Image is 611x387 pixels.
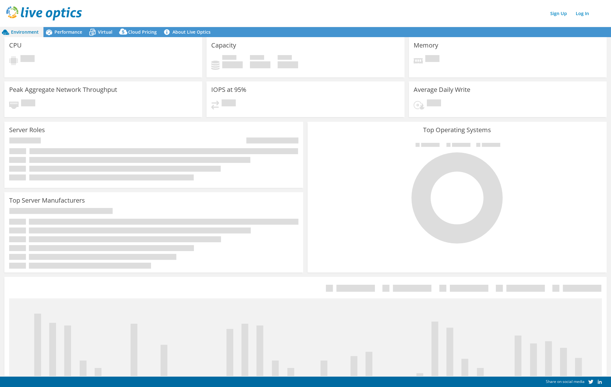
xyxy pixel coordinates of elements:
[546,379,585,384] span: Share on social media
[98,29,112,35] span: Virtual
[414,86,470,93] h3: Average Daily Write
[161,27,215,37] a: About Live Optics
[11,29,39,35] span: Environment
[222,55,236,61] span: Used
[278,61,298,68] h4: 0 GiB
[9,42,22,49] h3: CPU
[250,55,264,61] span: Free
[211,86,246,93] h3: IOPS at 95%
[222,61,243,68] h4: 0 GiB
[222,99,236,108] span: Pending
[54,29,82,35] span: Performance
[128,29,157,35] span: Cloud Pricing
[211,42,236,49] h3: Capacity
[547,9,570,18] a: Sign Up
[427,99,441,108] span: Pending
[414,42,438,49] h3: Memory
[6,6,82,20] img: live_optics_svg.svg
[425,55,439,64] span: Pending
[573,9,592,18] a: Log In
[9,197,85,204] h3: Top Server Manufacturers
[250,61,270,68] h4: 0 GiB
[278,55,292,61] span: Total
[9,126,45,133] h3: Server Roles
[21,99,35,108] span: Pending
[312,126,602,133] h3: Top Operating Systems
[20,55,35,64] span: Pending
[9,86,117,93] h3: Peak Aggregate Network Throughput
